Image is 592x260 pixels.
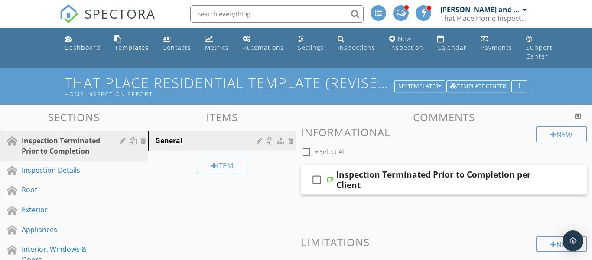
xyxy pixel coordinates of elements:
[440,14,527,23] div: That Place Home Inspections, LLC
[65,75,527,97] h1: That Place Residential Template (Revised [DATE])
[481,43,512,52] div: Payments
[111,31,152,56] a: Templates
[197,158,248,173] div: Item
[65,91,397,98] div: Home Inspection Report
[163,43,191,52] div: Contacts
[310,169,324,190] i: check_box_outline_blank
[398,83,441,89] div: My Templates
[450,83,506,89] div: Template Center
[319,148,346,156] span: Select All
[301,236,587,248] h3: Limitations
[205,43,229,52] div: Metrics
[526,43,553,60] div: Support Center
[334,31,379,56] a: Inspections
[22,204,107,215] div: Exterior
[440,5,520,14] div: [PERSON_NAME] and [PERSON_NAME]
[563,230,583,251] div: Open Intercom Messenger
[446,82,510,89] a: Template Center
[536,236,587,252] div: New
[389,35,423,52] div: New Inspection
[336,169,537,190] div: Inspection Terminated Prior to Completion per Client
[61,31,104,56] a: Dashboard
[85,4,156,23] span: SPECTORA
[114,43,149,52] div: Templates
[22,135,107,156] div: Inspection Terminated Prior to Completion
[59,12,156,30] a: SPECTORA
[202,31,232,56] a: Metrics
[446,80,510,92] button: Template Center
[437,43,467,52] div: Calendar
[243,43,284,52] div: Automations
[22,224,107,235] div: Appliances
[22,165,107,175] div: Inspection Details
[301,126,587,138] h3: Informational
[148,111,296,123] h3: Items
[59,4,78,23] img: The Best Home Inspection Software - Spectora
[394,80,445,92] button: My Templates
[155,135,260,146] div: General
[65,43,101,52] div: Dashboard
[239,31,287,56] a: Automations (Advanced)
[477,31,516,56] a: Payments
[294,31,327,56] a: Settings
[159,31,195,56] a: Contacts
[523,31,556,65] a: Support Center
[298,43,324,52] div: Settings
[190,5,364,23] input: Search everything...
[386,31,427,56] a: New Inspection
[22,184,107,195] div: Roof
[536,126,587,142] div: New
[434,31,470,56] a: Calendar
[338,43,375,52] div: Inspections
[301,111,587,123] h3: Comments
